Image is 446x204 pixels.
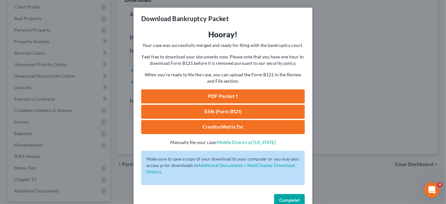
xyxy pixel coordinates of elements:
h3: Download Bankruptcy Packet [141,14,229,23]
p: Your case was successfully merged and ready for filing with the bankruptcy court. [141,42,305,49]
a: PDF Packet 1 [141,89,305,103]
span: Complete! [279,198,300,203]
a: CreditorMatrix.txt [141,120,305,134]
p: When you're ready to file the case, you can upload the Form B121 in the Review and File section. [141,72,305,84]
h3: Hooray! [141,29,305,40]
p: Manually file your case: [141,139,305,146]
a: Additional Documents > NextChapter Download History. [146,162,295,174]
p: Make sure to save a copy of your download to your computer or you may also access prior downloads in [146,156,300,175]
a: Middle District of [US_STATE] [217,140,276,145]
span: 4 [437,182,442,187]
a: SSN (Form B121) [141,105,305,119]
iframe: Intercom live chat [424,182,440,198]
p: Feel free to download your documents now. Please note that you have one hour to download Form B12... [141,54,305,66]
